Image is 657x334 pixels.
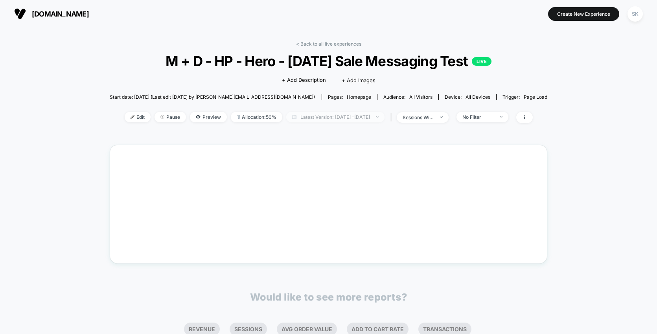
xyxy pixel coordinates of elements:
a: < Back to all live experiences [296,41,361,47]
span: Device: [438,94,496,100]
img: end [500,116,502,118]
span: All Visitors [409,94,432,100]
img: Visually logo [14,8,26,20]
span: homepage [347,94,371,100]
span: | [388,112,397,123]
button: [DOMAIN_NAME] [12,7,91,20]
img: rebalance [237,115,240,119]
div: SK [628,6,643,22]
div: Pages: [328,94,371,100]
button: SK [625,6,645,22]
div: No Filter [462,114,494,120]
img: end [160,115,164,119]
span: Page Load [524,94,547,100]
span: Edit [125,112,151,122]
div: Trigger: [502,94,547,100]
span: M + D - HP - Hero - [DATE] Sale Messaging Test [131,53,525,69]
img: edit [131,115,134,119]
span: Allocation: 50% [231,112,282,122]
span: [DOMAIN_NAME] [32,10,89,18]
img: end [440,116,443,118]
p: LIVE [472,57,491,66]
span: Latest Version: [DATE] - [DATE] [286,112,385,122]
img: calendar [292,115,296,119]
span: all devices [466,94,490,100]
span: + Add Images [342,77,375,83]
span: + Add Description [282,76,326,84]
span: Preview [190,112,227,122]
div: sessions with impression [403,114,434,120]
button: Create New Experience [548,7,619,21]
img: end [376,116,379,118]
span: Start date: [DATE] (Last edit [DATE] by [PERSON_NAME][EMAIL_ADDRESS][DOMAIN_NAME]) [110,94,315,100]
p: Would like to see more reports? [250,291,407,303]
span: Pause [155,112,186,122]
div: Audience: [383,94,432,100]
